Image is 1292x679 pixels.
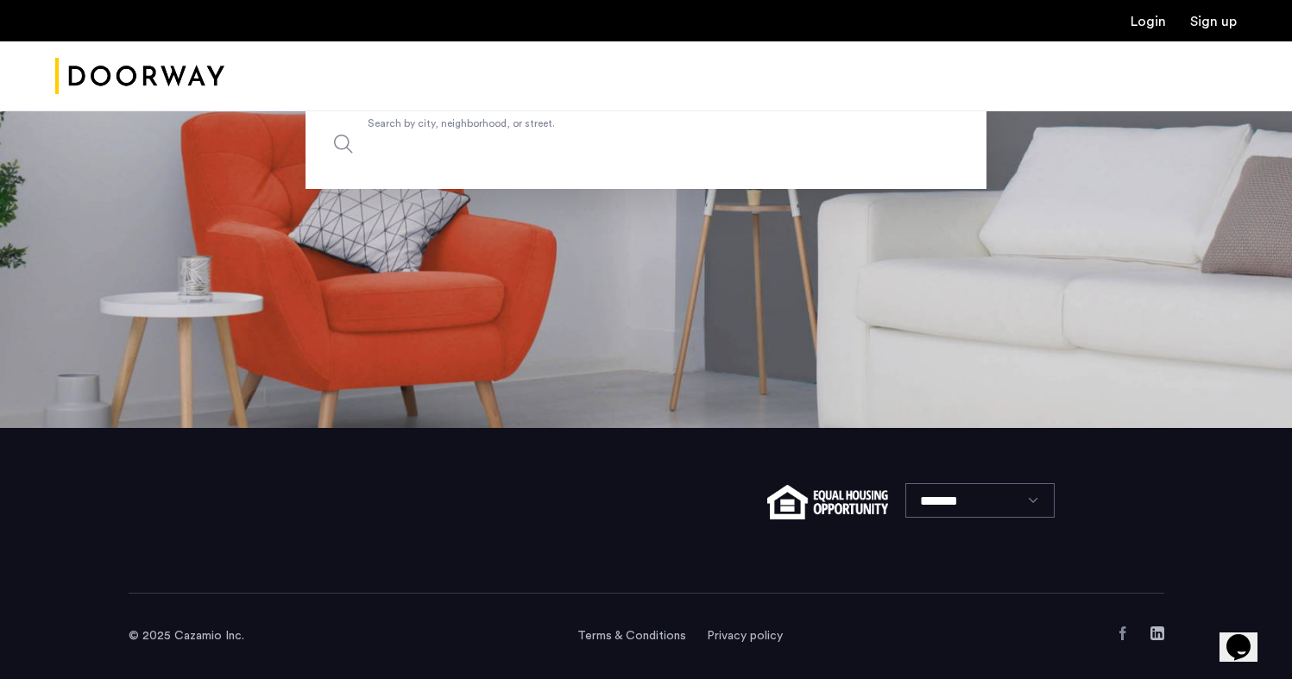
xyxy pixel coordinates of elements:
img: equal-housing.png [767,485,887,519]
a: Terms and conditions [577,627,686,644]
span: © 2025 Cazamio Inc. [129,630,244,642]
a: Login [1131,15,1166,28]
img: logo [55,44,224,109]
input: Apartment Search [306,99,986,189]
a: LinkedIn [1150,626,1164,640]
a: Cazamio Logo [55,44,224,109]
a: Privacy policy [707,627,783,644]
a: Registration [1190,15,1237,28]
span: Search by city, neighborhood, or street. [368,114,844,131]
select: Language select [905,483,1055,518]
iframe: chat widget [1220,610,1275,662]
a: Facebook [1116,626,1130,640]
